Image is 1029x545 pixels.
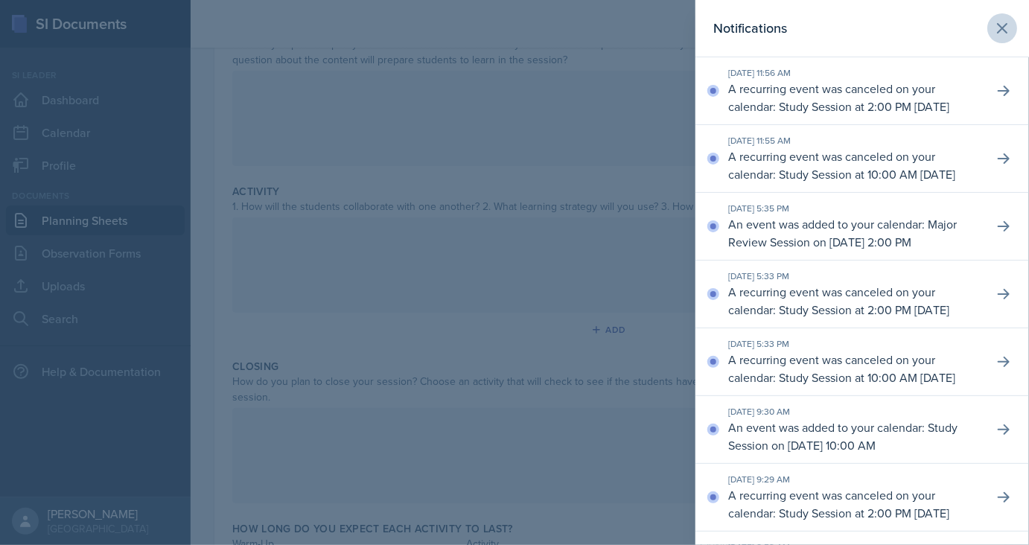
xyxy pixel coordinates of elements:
[728,486,981,522] p: A recurring event was canceled on your calendar: Study Session at 2:00 PM [DATE]
[728,283,981,319] p: A recurring event was canceled on your calendar: Study Session at 2:00 PM [DATE]
[728,418,981,454] p: An event was added to your calendar: Study Session on [DATE] 10:00 AM
[728,215,981,251] p: An event was added to your calendar: Major Review Session on [DATE] 2:00 PM
[728,473,981,486] div: [DATE] 9:29 AM
[728,270,981,283] div: [DATE] 5:33 PM
[728,147,981,183] p: A recurring event was canceled on your calendar: Study Session at 10:00 AM [DATE]
[728,80,981,115] p: A recurring event was canceled on your calendar: Study Session at 2:00 PM [DATE]
[728,405,981,418] div: [DATE] 9:30 AM
[728,351,981,386] p: A recurring event was canceled on your calendar: Study Session at 10:00 AM [DATE]
[713,18,787,39] h2: Notifications
[728,337,981,351] div: [DATE] 5:33 PM
[728,66,981,80] div: [DATE] 11:56 AM
[728,202,981,215] div: [DATE] 5:35 PM
[728,134,981,147] div: [DATE] 11:55 AM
